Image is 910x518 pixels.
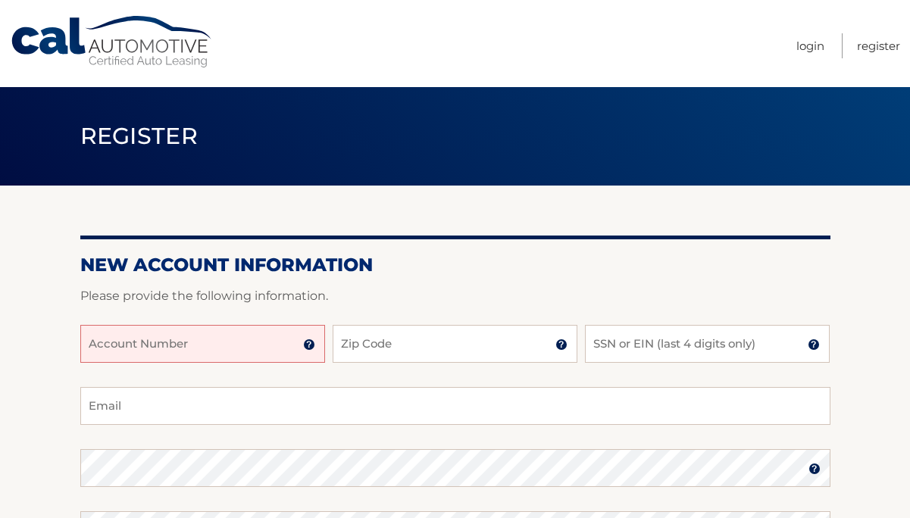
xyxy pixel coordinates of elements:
img: tooltip.svg [555,339,568,351]
p: Please provide the following information. [80,286,830,307]
input: Account Number [80,325,325,363]
a: Register [857,33,900,58]
input: Email [80,387,830,425]
img: tooltip.svg [808,463,821,475]
img: tooltip.svg [303,339,315,351]
a: Login [796,33,824,58]
span: Register [80,122,199,150]
input: SSN or EIN (last 4 digits only) [585,325,830,363]
img: tooltip.svg [808,339,820,351]
input: Zip Code [333,325,577,363]
a: Cal Automotive [10,15,214,69]
h2: New Account Information [80,254,830,276]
